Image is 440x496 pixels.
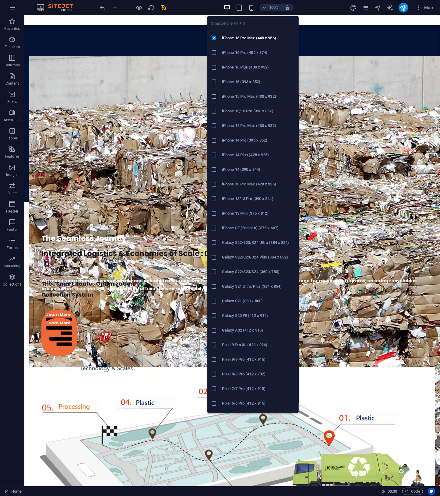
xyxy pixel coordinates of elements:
img: Editor Logo [35,4,81,11]
h6: iPhone 15 Pro Max (430 x 932) [222,93,295,100]
h6: iPhone 14 Pro Max (430 x 932) [222,122,295,129]
h6: iPhone 13/13 Pro (390 x 844) [222,195,295,202]
h6: iPhone 16 Plus (430 x 932) [222,64,295,71]
h6: Pixel 9 Pro XL (428 x 926) [222,341,295,349]
h6: Pixel 6/6 Pro (412 x 915) [222,400,295,407]
button: Click here to leave preview mode and continue editing [136,4,143,11]
h6: Pixel 9/9 Pro (412 x 915) [222,356,295,363]
p: Header [6,209,18,214]
button: pages [362,4,369,11]
button: design [350,4,357,11]
i: Navigator [374,4,381,11]
p: Columns [5,63,20,68]
a: Click to cancel selection. Double-click to open Pages [5,488,22,495]
h6: iPhone 14 (390 x 844) [222,166,295,173]
button: 100% [260,4,281,11]
h6: iPhone 15/15 Pro (393 x 852) [222,107,295,115]
button: save [160,4,167,11]
p: Tables [7,136,18,141]
button: text_generator [386,4,394,11]
p: Images [6,172,19,177]
h6: iPhone 13 Pro Max (428 x 926) [222,181,295,188]
h6: Galaxy S22/S23/S24 Ultra (384 x 824) [222,239,295,246]
h6: Pixel 7/7 Pro (412 x 915) [222,385,295,392]
button: Usercentrics [428,488,435,495]
h6: iPhone 16 Pro (402 x 874) [222,49,295,56]
button: publish [399,3,408,12]
h6: iPhone 14 Plus (428 x 926) [222,151,295,159]
h6: Galaxy S21 Ultra/Plus (384 x 854) [222,283,295,290]
h6: Session time [381,488,397,495]
p: Boxes [7,99,17,104]
p: Content [5,81,19,86]
h6: 100% [269,4,279,11]
button: reload [148,4,155,11]
h6: Galaxy A32 (412 x 915) [222,327,295,334]
button: Code [402,488,423,495]
p: Elements [5,44,20,49]
p: Favorites [4,26,20,31]
p: Slider [8,191,17,195]
h6: Galaxy S20 FE (412 x 914) [222,312,295,319]
h6: iPhone 16 Pro Max (440 x 956) [222,34,295,42]
i: Undo: Change distance (Ctrl+Z) [99,4,106,11]
i: AI Writer [386,4,393,11]
h6: Galaxy S22/S23/S24 (360 x 780) [222,268,295,276]
button: undo [99,4,106,11]
span: More [416,5,435,11]
span: Code [405,488,420,495]
p: Footer [7,227,18,232]
i: Pages (Ctrl+Alt+S) [362,4,369,11]
h6: Pixel 8/8 Pro (412 x 732) [222,371,295,378]
p: Collections [3,282,21,287]
h6: iPhone SE (2nd gen) (375 x 667) [222,224,295,232]
p: Marketing [4,264,20,269]
h6: iPhone 16 (393 x 852) [222,78,295,86]
button: navigator [374,4,382,11]
h6: Galaxy S21 (360 x 800) [222,297,295,305]
button: More [413,3,437,12]
span: 00 00 [388,488,397,495]
i: Save (Ctrl+S) [160,4,167,11]
p: Accordion [4,118,21,122]
i: Publish [400,4,407,11]
p: Forms [7,245,18,250]
p: Features [5,154,19,159]
span: : [392,489,393,494]
h6: iPhone 13 Mini (375 x 812) [222,210,295,217]
h6: Galaxy S22/S23/S24 Plus (384 x 832) [222,254,295,261]
h6: iPhone 14 Pro (393 x 852) [222,137,295,144]
i: Design (Ctrl+Alt+Y) [350,4,357,11]
i: Reload page [148,4,155,11]
i: On resize automatically adjust zoom level to fit chosen device. [285,5,290,10]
